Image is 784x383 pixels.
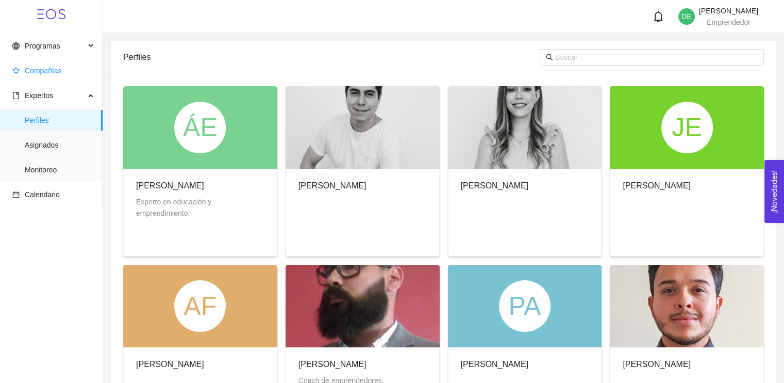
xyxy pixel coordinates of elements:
[461,179,529,192] div: [PERSON_NAME]
[12,92,20,99] span: book
[461,358,529,371] div: [PERSON_NAME]
[25,135,94,155] span: Asignados
[123,42,540,72] div: Perfiles
[298,179,366,192] div: [PERSON_NAME]
[623,179,691,192] div: [PERSON_NAME]
[653,11,664,22] span: bell
[661,102,713,153] div: JE
[499,280,551,332] div: PA
[12,67,20,74] span: star
[764,160,784,223] button: Open Feedback Widget
[25,190,60,199] span: Calendario
[12,191,20,198] span: calendar
[136,358,204,371] div: [PERSON_NAME]
[707,18,750,26] span: Emprendedor
[25,91,53,100] span: Expertos
[546,54,553,61] span: search
[25,159,94,180] span: Monitoreo
[681,8,691,25] span: DE
[699,7,758,15] span: [PERSON_NAME]
[623,358,691,371] div: [PERSON_NAME]
[555,52,758,63] input: Buscar
[25,42,60,50] span: Programas
[174,280,226,332] div: AF
[298,358,427,371] div: [PERSON_NAME]
[174,102,226,153] div: ÁE
[136,196,264,219] div: Experto en educación y emprendimiento.
[136,179,264,192] div: [PERSON_NAME]
[12,42,20,50] span: global
[25,67,62,75] span: Compañías
[25,110,94,131] span: Perfiles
